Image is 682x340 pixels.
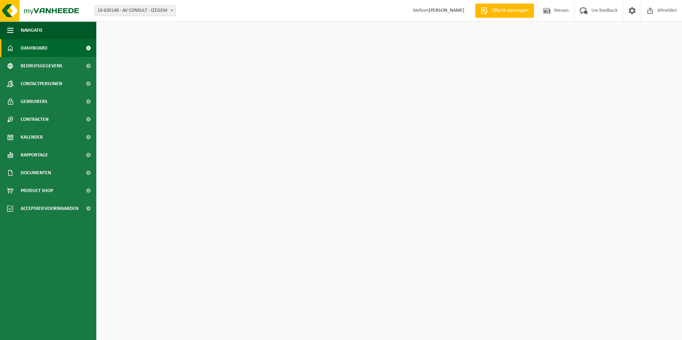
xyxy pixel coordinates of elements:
span: 10-630148 - AV CONSULT - IZEGEM [95,6,175,16]
span: Product Shop [21,182,53,200]
span: Rapportage [21,146,48,164]
span: Contactpersonen [21,75,62,93]
strong: [PERSON_NAME] [429,8,464,13]
span: Kalender [21,128,43,146]
a: Offerte aanvragen [475,4,534,18]
span: Gebruikers [21,93,47,110]
span: 10-630148 - AV CONSULT - IZEGEM [94,5,176,16]
span: Dashboard [21,39,47,57]
span: Acceptatievoorwaarden [21,200,78,217]
span: Documenten [21,164,51,182]
span: Offerte aanvragen [490,7,530,14]
span: Bedrijfsgegevens [21,57,62,75]
span: Navigatie [21,21,43,39]
span: Contracten [21,110,49,128]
